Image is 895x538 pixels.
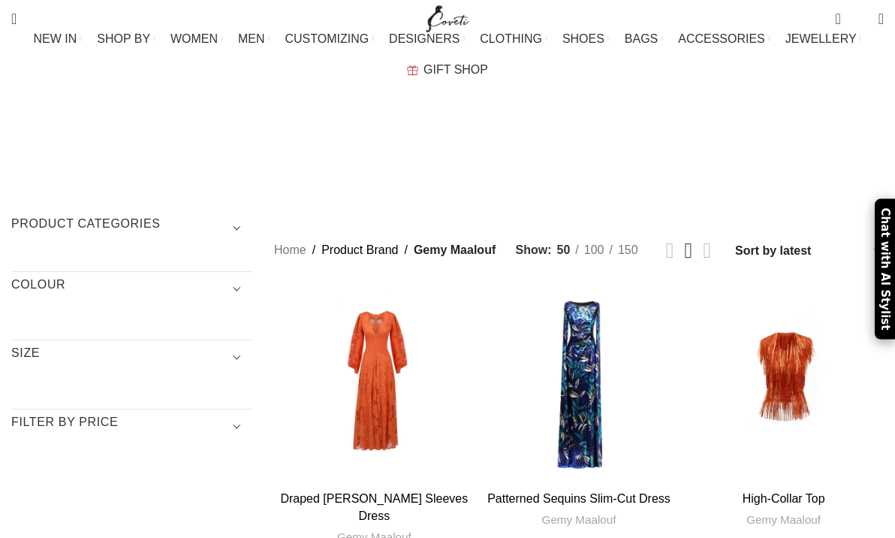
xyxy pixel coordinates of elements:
[562,32,604,46] span: SHOES
[487,492,670,505] a: Patterned Sequins Slim-Cut Dress
[785,24,862,54] a: JEWELLERY
[683,284,884,485] a: High-Collar Top
[743,492,825,505] a: High-Collar Top
[855,15,866,26] span: 0
[274,284,475,485] a: Draped Bishop Sleeves Dress
[852,4,867,34] div: My Wishlist
[625,24,663,54] a: BAGS
[4,4,24,34] a: Search
[678,24,770,54] a: ACCESSORIES
[480,32,542,46] span: CLOTHING
[678,32,765,46] span: ACCESSORIES
[836,8,848,19] span: 0
[34,24,83,54] a: NEW IN
[11,345,252,370] h3: SIZE
[542,512,616,527] a: Gemy Maalouf
[170,24,223,54] a: WOMEN
[97,32,150,46] span: SHOP BY
[827,4,848,34] a: 0
[285,24,374,54] a: CUSTOMIZING
[11,277,252,302] h3: COLOUR
[11,414,252,440] h3: Filter by price
[423,62,488,77] span: GIFT SHOP
[4,24,891,85] div: Main navigation
[479,284,680,485] a: Patterned Sequins Slim-Cut Dress
[746,512,821,527] a: Gemy Maalouf
[238,24,270,54] a: MEN
[170,32,218,46] span: WOMEN
[407,55,488,85] a: GIFT SHOP
[423,11,473,24] a: Site logo
[407,65,418,75] img: GiftBag
[480,24,547,54] a: CLOTHING
[389,24,465,54] a: DESIGNERS
[280,492,468,521] a: Draped [PERSON_NAME] Sleeves Dress
[389,32,460,46] span: DESIGNERS
[785,32,857,46] span: JEWELLERY
[562,24,610,54] a: SHOES
[97,24,155,54] a: SHOP BY
[34,32,77,46] span: NEW IN
[238,32,265,46] span: MEN
[11,216,252,241] h3: Product categories
[285,32,369,46] span: CUSTOMIZING
[625,32,658,46] span: BAGS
